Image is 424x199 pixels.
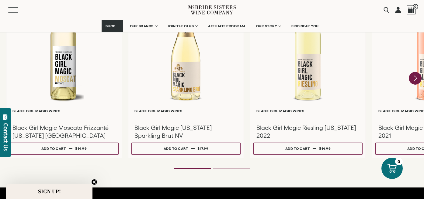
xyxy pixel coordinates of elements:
button: Add to cart $17.99 [131,143,241,155]
a: OUR STORY [252,20,285,32]
h6: Black Girl Magic Wines [12,109,116,113]
button: Add to cart $14.99 [9,143,119,155]
li: Page dot 2 [213,168,250,169]
h6: Black Girl Magic Wines [256,109,360,113]
button: Next [409,72,422,85]
a: JOIN THE CLUB [164,20,201,32]
h3: Black Girl Magic Riesling [US_STATE] 2022 [256,124,360,140]
div: 0 [395,158,403,165]
li: Page dot 1 [174,168,211,169]
button: Mobile Menu Trigger [8,7,30,13]
div: Add to cart [164,144,188,153]
h6: Black Girl Magic Wines [134,109,238,113]
span: SHOP [106,24,116,28]
span: OUR STORY [256,24,277,28]
span: $14.99 [319,147,331,150]
div: Add to cart [41,144,66,153]
span: AFFILIATE PROGRAM [208,24,245,28]
button: Close teaser [91,179,97,185]
h3: Black Girl Magic Moscato Frizzanté [US_STATE] [GEOGRAPHIC_DATA] [12,124,116,140]
span: FIND NEAR YOU [291,24,319,28]
span: SIGN UP! [38,188,61,195]
span: 0 [413,4,418,9]
span: $17.99 [197,147,208,150]
h3: Black Girl Magic [US_STATE] Sparkling Brut NV [134,124,238,140]
div: Add to cart [285,144,310,153]
span: JOIN THE CLUB [168,24,194,28]
span: $14.99 [75,147,87,150]
a: AFFILIATE PROGRAM [204,20,249,32]
button: Add to cart $14.99 [253,143,363,155]
a: SHOP [102,20,123,32]
span: OUR BRANDS [130,24,154,28]
a: OUR BRANDS [126,20,161,32]
div: Contact Us [3,123,9,151]
a: FIND NEAR YOU [287,20,323,32]
div: SIGN UP!Close teaser [6,184,92,199]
